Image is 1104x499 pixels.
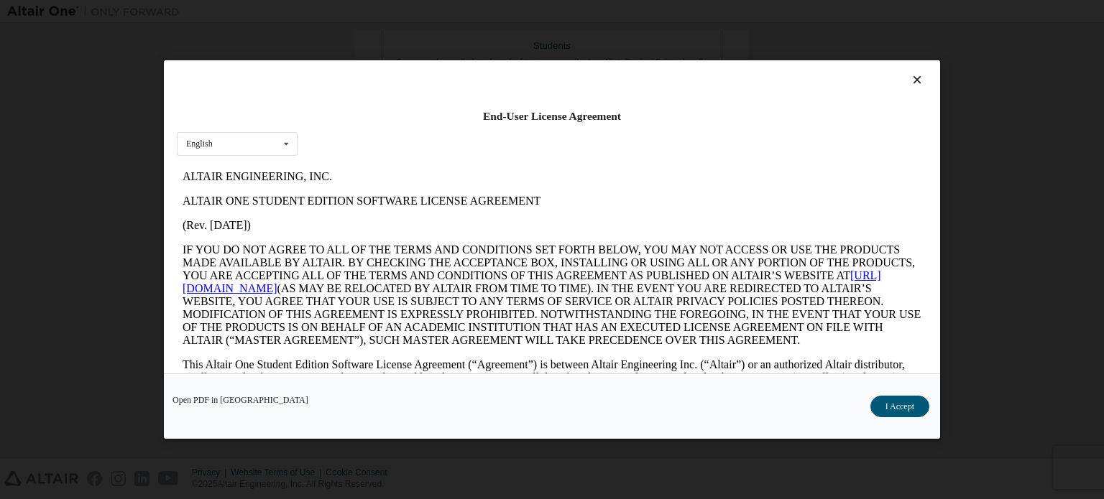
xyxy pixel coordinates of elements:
[6,55,745,67] p: (Rev. [DATE])
[6,30,745,43] p: ALTAIR ONE STUDENT EDITION SOFTWARE LICENSE AGREEMENT
[6,105,704,130] a: [URL][DOMAIN_NAME]
[870,396,929,417] button: I Accept
[6,6,745,19] p: ALTAIR ENGINEERING, INC.
[172,396,308,404] a: Open PDF in [GEOGRAPHIC_DATA]
[6,194,745,246] p: This Altair One Student Edition Software License Agreement (“Agreement”) is between Altair Engine...
[6,79,745,182] p: IF YOU DO NOT AGREE TO ALL OF THE TERMS AND CONDITIONS SET FORTH BELOW, YOU MAY NOT ACCESS OR USE...
[186,139,213,148] div: English
[177,109,927,123] div: End-User License Agreement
